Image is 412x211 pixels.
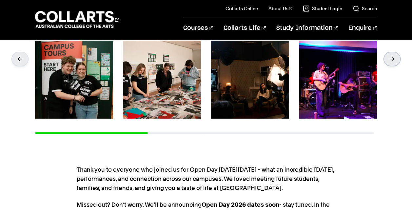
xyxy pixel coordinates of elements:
a: Study Information [276,17,338,39]
div: Go to homepage [35,10,119,29]
a: Courses [183,17,213,39]
strong: Open Day 2026 dates soon [202,201,279,208]
a: Search [353,5,377,12]
a: Enquire [348,17,377,39]
a: About Us [268,5,293,12]
a: Collarts Life [224,17,266,39]
p: Thank you to everyone who joined us for Open Day [DATE][DATE] - what an incredible [DATE], perfor... [77,165,336,193]
a: Collarts Online [226,5,258,12]
a: Student Login [303,5,342,12]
